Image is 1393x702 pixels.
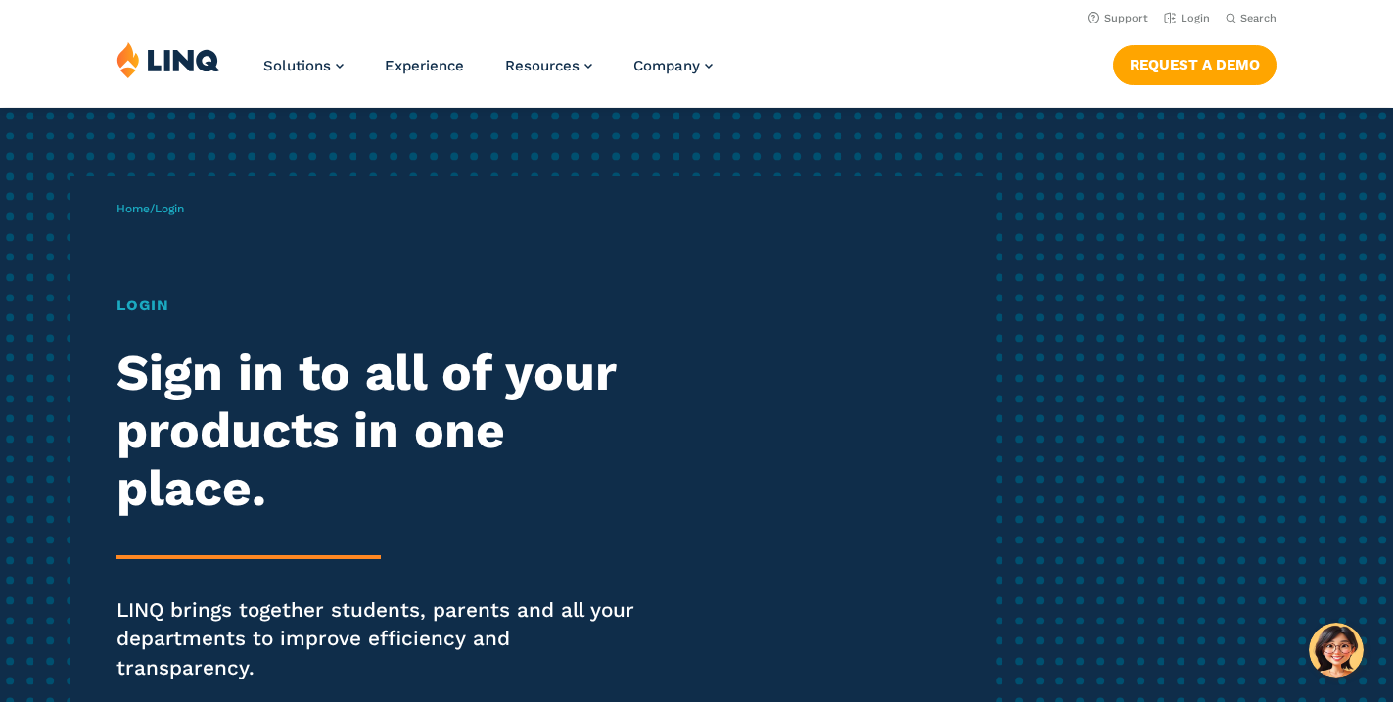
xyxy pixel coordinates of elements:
span: Company [633,57,700,74]
a: Solutions [263,57,344,74]
a: Login [1164,12,1210,24]
h2: Sign in to all of your products in one place. [116,344,653,517]
a: Resources [505,57,592,74]
span: Search [1240,12,1277,24]
img: LINQ | K‑12 Software [116,41,220,78]
a: Experience [385,57,464,74]
a: Support [1088,12,1148,24]
nav: Primary Navigation [263,41,713,106]
button: Hello, have a question? Let’s chat. [1309,623,1364,678]
span: / [116,202,184,215]
p: LINQ brings together students, parents and all your departments to improve efficiency and transpa... [116,596,653,683]
span: Solutions [263,57,331,74]
span: Login [155,202,184,215]
nav: Button Navigation [1113,41,1277,84]
h1: Login [116,294,653,317]
span: Resources [505,57,580,74]
a: Company [633,57,713,74]
a: Home [116,202,150,215]
button: Open Search Bar [1226,11,1277,25]
a: Request a Demo [1113,45,1277,84]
